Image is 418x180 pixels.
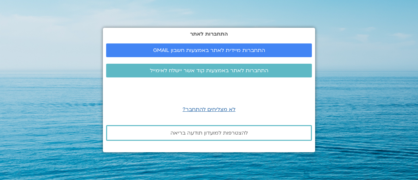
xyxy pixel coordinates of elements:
[153,47,265,53] span: התחברות מיידית לאתר באמצעות חשבון GMAIL
[106,125,312,141] a: להצטרפות למועדון תודעה בריאה
[106,31,312,37] h2: התחברות לאתר
[183,106,235,113] a: לא מצליחים להתחבר?
[170,130,248,136] span: להצטרפות למועדון תודעה בריאה
[106,43,312,57] a: התחברות מיידית לאתר באמצעות חשבון GMAIL
[150,68,268,74] span: התחברות לאתר באמצעות קוד אשר יישלח לאימייל
[106,64,312,77] a: התחברות לאתר באמצעות קוד אשר יישלח לאימייל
